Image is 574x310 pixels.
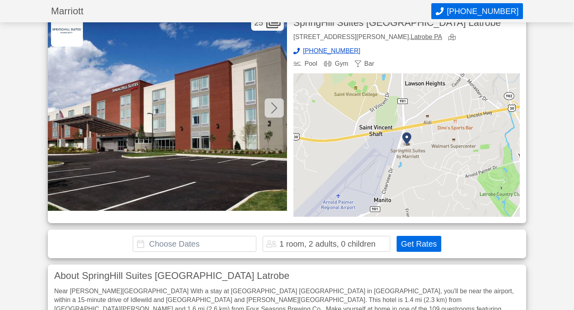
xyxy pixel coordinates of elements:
[48,12,287,211] img: Featured
[133,236,256,252] input: Choose Dates
[355,61,374,67] div: Bar
[293,73,520,217] img: map
[303,48,360,54] span: [PHONE_NUMBER]
[293,61,317,67] div: Pool
[293,18,520,27] h2: SpringHill Suites [GEOGRAPHIC_DATA] Latrobe
[51,15,83,47] img: Marriott
[51,6,431,16] h1: Marriott
[397,236,441,252] button: Get Rates
[411,33,442,40] a: Latrobe PA
[251,15,284,31] div: 25
[324,61,348,67] div: Gym
[447,7,519,16] span: [PHONE_NUMBER]
[448,34,459,41] a: view map
[293,34,442,41] div: [STREET_ADDRESS][PERSON_NAME],
[54,271,520,281] h3: About SpringHill Suites [GEOGRAPHIC_DATA] Latrobe
[279,240,375,248] div: 1 room, 2 adults, 0 children
[431,3,523,19] button: Call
